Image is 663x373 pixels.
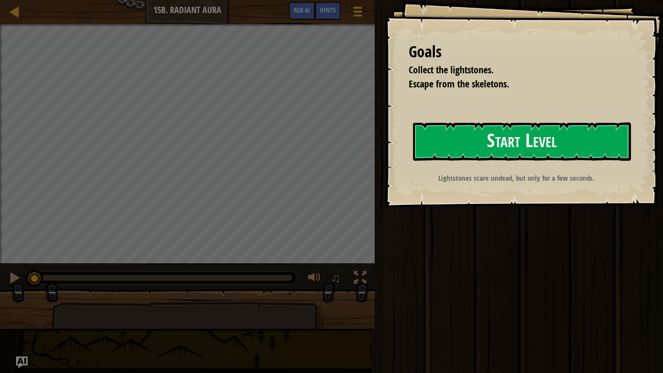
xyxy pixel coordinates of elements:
span: Escape from the skeletons. [409,77,509,90]
button: Ask AI [16,356,28,368]
button: Ask AI [289,2,315,20]
button: ♫ [329,269,346,289]
button: Toggle fullscreen [350,269,370,289]
div: Goals [409,41,629,63]
button: Show game menu [346,2,370,25]
span: Hints [320,5,336,15]
li: Escape from the skeletons. [397,77,627,91]
button: Ctrl + P: Pause [5,269,24,289]
button: Adjust volume [305,269,324,289]
span: Ask AI [294,5,310,15]
p: Lightstones scare undead, but only for a few seconds. [408,173,626,183]
span: Collect the lightstones. [409,63,494,76]
button: Start Level [413,122,631,161]
span: ♫ [331,271,341,285]
li: Collect the lightstones. [397,63,627,77]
